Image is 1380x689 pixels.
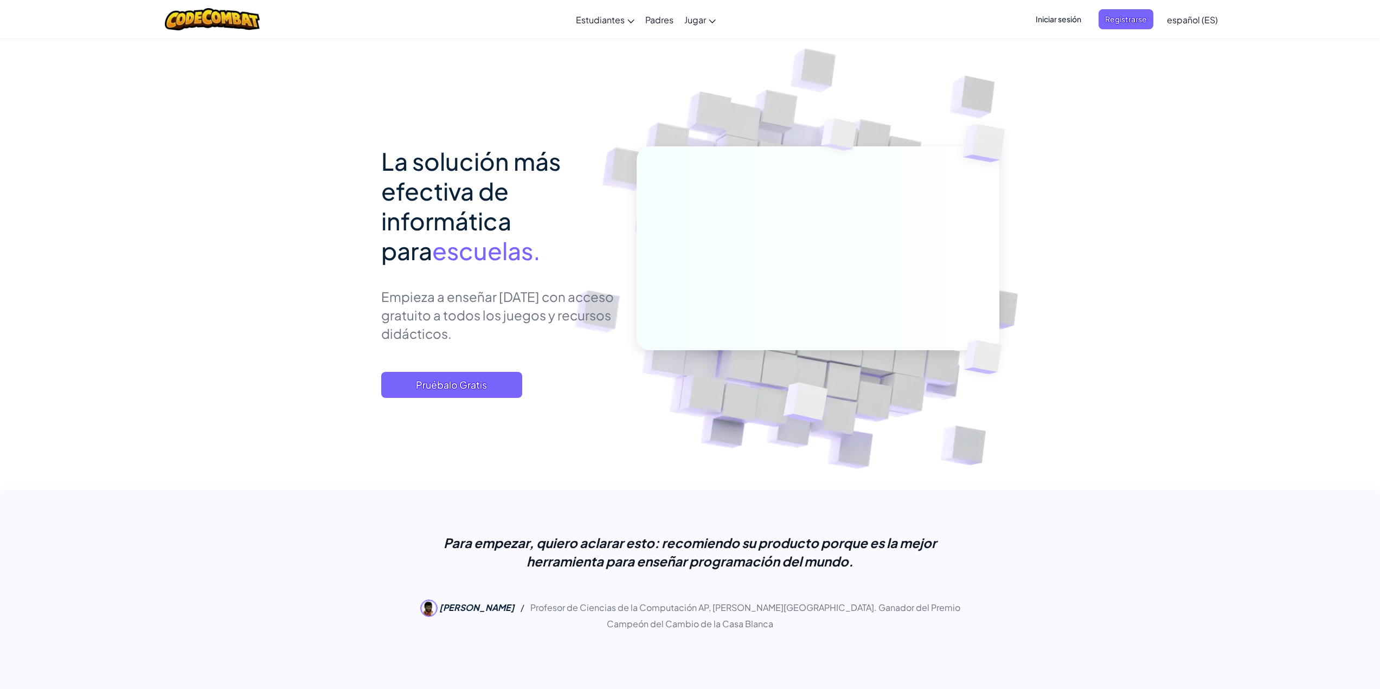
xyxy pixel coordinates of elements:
[439,602,515,613] font: [PERSON_NAME]
[381,372,522,398] button: Pruébalo Gratis
[1161,5,1223,34] a: español (ES)
[1036,14,1081,24] font: Iniciar sesión
[165,8,260,30] img: Logotipo de CodeCombat
[416,378,487,391] font: Pruébalo Gratis
[432,235,541,266] font: escuelas.
[570,5,640,34] a: Estudiantes
[1167,14,1218,25] font: español (ES)
[946,318,1027,397] img: Cubos superpuestos
[1099,9,1153,29] button: Registrarse
[521,602,524,613] font: /
[679,5,721,34] a: Jugar
[645,14,673,25] font: Padres
[941,98,1035,189] img: Cubos superpuestos
[800,97,878,178] img: Cubos superpuestos
[684,14,706,25] font: Jugar
[640,5,679,34] a: Padres
[576,14,625,25] font: Estudiantes
[530,602,960,629] font: Profesor de Ciencias de la Computación AP, [PERSON_NAME][GEOGRAPHIC_DATA]. Ganador del Premio Cam...
[1105,14,1147,24] font: Registrarse
[756,359,853,449] img: Cubos superpuestos
[381,146,561,266] font: La solución más efectiva de informática para
[444,535,936,569] font: Para empezar, quiero aclarar esto: recomiendo su producto porque es la mejor herramienta para ens...
[381,288,614,342] font: Empieza a enseñar [DATE] con acceso gratuito a todos los juegos y recursos didácticos.
[1029,9,1088,29] button: Iniciar sesión
[420,600,438,617] img: Seth Reichelson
